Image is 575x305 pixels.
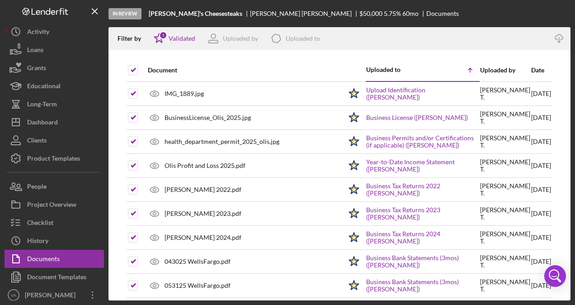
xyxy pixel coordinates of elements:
[531,178,551,201] div: [DATE]
[27,250,60,270] div: Documents
[366,66,423,73] div: Uploaded to
[531,106,551,129] div: [DATE]
[366,254,479,269] a: Business Bank Statements (3mos) ([PERSON_NAME])
[169,35,195,42] div: Validated
[27,77,61,97] div: Educational
[5,232,104,250] button: History
[480,158,530,173] div: [PERSON_NAME] T .
[27,59,46,79] div: Grants
[5,23,104,41] button: Activity
[5,77,104,95] button: Educational
[27,195,76,216] div: Project Overview
[366,134,479,149] a: Business Permits and/or Certifications (if applicable) ([PERSON_NAME])
[544,265,566,287] div: Open Intercom Messenger
[366,114,468,121] a: Business License ([PERSON_NAME])
[366,206,479,221] a: Business Tax Returns 2023 ([PERSON_NAME])
[5,149,104,167] button: Product Templates
[480,206,530,221] div: [PERSON_NAME] T .
[366,278,479,293] a: Business Bank Statements (3mos) ([PERSON_NAME])
[27,113,58,133] div: Dashboard
[286,35,320,42] div: Uploaded to
[480,230,530,245] div: [PERSON_NAME] T .
[480,86,530,101] div: [PERSON_NAME] T .
[27,214,53,234] div: Checklist
[5,113,104,131] button: Dashboard
[159,31,167,39] div: 1
[531,250,551,273] div: [DATE]
[223,35,258,42] div: Uploaded by
[5,195,104,214] button: Project Overview
[384,10,401,17] div: 5.75 %
[359,10,382,17] span: $50,000
[531,154,551,177] div: [DATE]
[531,274,551,297] div: [DATE]
[5,59,104,77] button: Grants
[366,158,479,173] a: Year-to-Date Income Statement ([PERSON_NAME])
[27,41,43,61] div: Loans
[27,23,49,43] div: Activity
[27,131,47,152] div: Clients
[11,293,17,298] text: VA
[5,250,104,268] button: Documents
[27,177,47,198] div: People
[27,268,86,288] div: Document Templates
[5,131,104,149] button: Clients
[480,134,530,149] div: [PERSON_NAME] T .
[480,110,530,125] div: [PERSON_NAME] T .
[165,138,279,145] div: health_department_permit_2025_olis.jpg
[5,177,104,195] button: People
[118,35,148,42] div: Filter by
[366,86,479,101] a: Upload Identification ([PERSON_NAME])
[165,234,241,241] div: [PERSON_NAME] 2024.pdf
[366,182,479,197] a: Business Tax Returns 2022 ([PERSON_NAME])
[480,254,530,269] div: [PERSON_NAME] T .
[531,67,551,74] div: Date
[165,90,204,97] div: IMG_1889.jpg
[149,10,242,17] b: [PERSON_NAME]'s Cheesesteaks
[165,114,251,121] div: BusinessLicense_Olis_2025.jpg
[531,130,551,153] div: [DATE]
[165,282,231,289] div: 053125 WellsFargo.pdf
[531,202,551,225] div: [DATE]
[165,186,241,193] div: [PERSON_NAME] 2022.pdf
[165,210,241,217] div: [PERSON_NAME] 2023.pdf
[402,10,419,17] div: 60 mo
[531,226,551,249] div: [DATE]
[148,67,342,74] div: Document
[5,95,104,113] button: Long-Term
[426,10,459,17] div: Documents
[480,182,530,197] div: [PERSON_NAME] T .
[5,286,104,304] button: VA[PERSON_NAME]
[5,268,104,286] button: Document Templates
[480,278,530,293] div: [PERSON_NAME] T .
[480,67,530,74] div: Uploaded by
[250,10,359,17] div: [PERSON_NAME] [PERSON_NAME]
[531,82,551,105] div: [DATE]
[27,232,48,252] div: History
[27,95,57,115] div: Long-Term
[366,230,479,245] a: Business Tax Returns 2024 ([PERSON_NAME])
[165,162,245,169] div: Olis Profit and Loss 2025.pdf
[5,41,104,59] button: Loans
[5,214,104,232] button: Checklist
[27,149,80,170] div: Product Templates
[108,8,141,19] div: In Review
[165,258,231,265] div: 043025 WellsFargo.pdf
